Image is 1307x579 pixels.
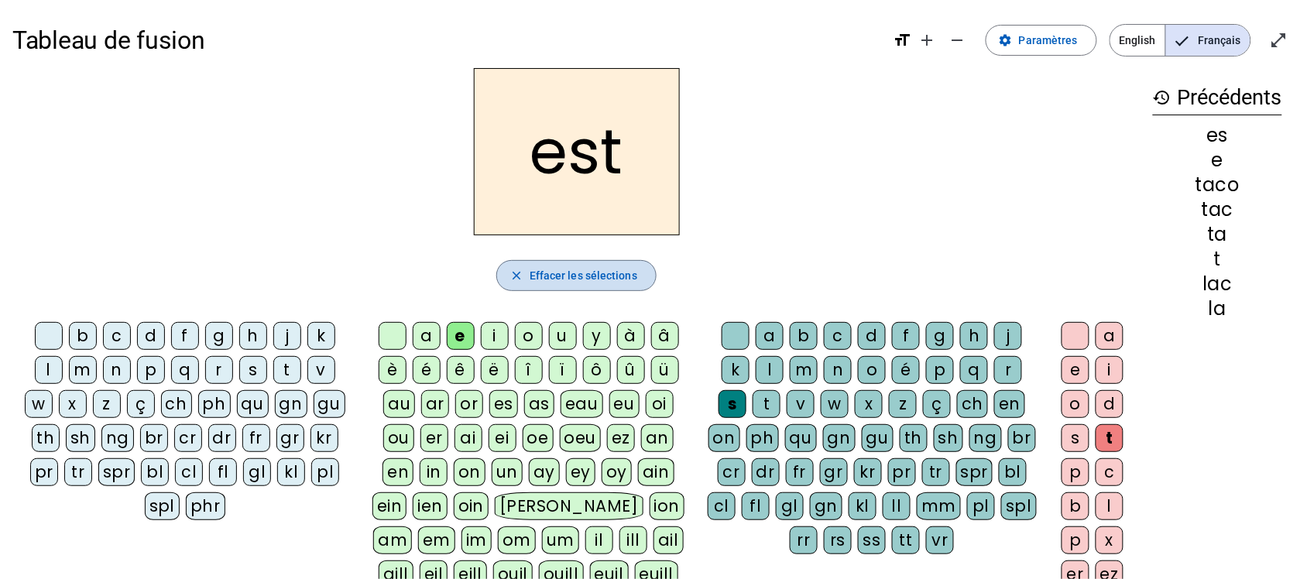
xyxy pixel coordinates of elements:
div: m [790,356,818,384]
div: oy [602,458,632,486]
div: pr [30,458,58,486]
div: v [787,390,815,418]
div: br [1008,424,1036,452]
div: br [140,424,168,452]
div: g [205,322,233,350]
div: phr [186,492,225,520]
div: ail [653,526,684,554]
div: dr [208,424,236,452]
div: fl [209,458,237,486]
div: qu [237,390,269,418]
div: é [892,356,920,384]
div: la [1153,300,1282,318]
div: tac [1153,200,1282,219]
mat-icon: close [509,269,523,283]
div: pr [888,458,916,486]
div: qu [785,424,817,452]
div: [PERSON_NAME] [495,492,643,520]
div: rs [824,526,852,554]
div: a [1096,322,1123,350]
div: c [824,322,852,350]
div: s [239,356,267,384]
div: u [549,322,577,350]
h1: Tableau de fusion [12,15,880,65]
div: t [1096,424,1123,452]
div: w [25,390,53,418]
div: vr [926,526,954,554]
div: l [756,356,784,384]
div: eau [561,390,603,418]
button: Diminuer la taille de la police [942,25,973,56]
div: f [892,322,920,350]
div: gu [862,424,894,452]
div: ill [619,526,647,554]
div: e [1062,356,1089,384]
div: é [413,356,441,384]
div: ng [101,424,134,452]
h2: est [474,68,680,235]
div: kr [310,424,338,452]
div: ss [858,526,886,554]
div: f [171,322,199,350]
div: on [708,424,740,452]
div: ai [455,424,482,452]
mat-icon: history [1153,88,1171,107]
mat-icon: settings [999,33,1013,47]
button: Augmenter la taille de la police [911,25,942,56]
div: a [756,322,784,350]
div: a [413,322,441,350]
div: gu [314,390,345,418]
div: gl [776,492,804,520]
div: b [790,322,818,350]
div: p [926,356,954,384]
div: ch [957,390,988,418]
div: fr [242,424,270,452]
div: o [1062,390,1089,418]
button: Effacer les sélections [496,260,657,291]
div: d [858,322,886,350]
div: in [420,458,448,486]
div: rr [790,526,818,554]
h3: Précédents [1153,81,1282,115]
div: t [753,390,780,418]
div: pl [311,458,339,486]
span: English [1110,25,1165,56]
div: en [994,390,1025,418]
div: sh [934,424,963,452]
div: oi [646,390,674,418]
div: b [69,322,97,350]
div: gn [810,492,842,520]
div: fr [786,458,814,486]
div: t [1153,250,1282,269]
div: w [821,390,849,418]
div: ch [161,390,192,418]
div: tt [892,526,920,554]
div: ng [969,424,1002,452]
div: es [1153,126,1282,145]
div: o [515,322,543,350]
div: e [1153,151,1282,170]
div: x [1096,526,1123,554]
div: j [273,322,301,350]
div: i [481,322,509,350]
div: g [926,322,954,350]
div: cr [174,424,202,452]
div: à [617,322,645,350]
div: on [454,458,485,486]
div: h [960,322,988,350]
span: Paramètres [1019,31,1078,50]
div: i [1096,356,1123,384]
mat-icon: open_in_full [1270,31,1288,50]
div: ei [489,424,516,452]
div: x [59,390,87,418]
div: sh [66,424,95,452]
div: â [651,322,679,350]
div: ï [549,356,577,384]
div: s [719,390,746,418]
div: am [373,526,412,554]
div: ü [651,356,679,384]
div: p [1062,458,1089,486]
div: cl [175,458,203,486]
mat-icon: remove [949,31,967,50]
div: en [382,458,413,486]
